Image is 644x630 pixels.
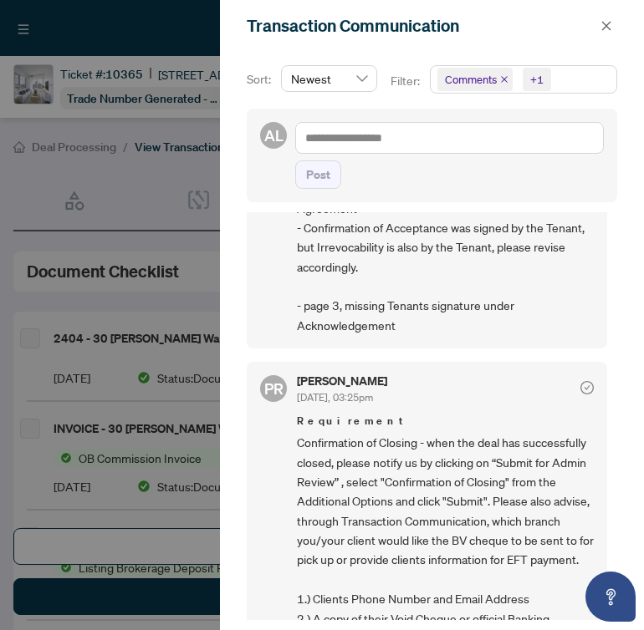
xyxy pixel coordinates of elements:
button: Post [295,160,341,189]
span: close [601,20,612,32]
span: check-circle [580,381,594,394]
span: Requirement [297,413,594,429]
div: +1 [530,71,544,88]
p: Sort: [247,70,274,89]
span: Comments [445,71,497,88]
span: AL [264,124,284,147]
p: Filter: [391,72,422,90]
span: Agreement - Confirmation of Acceptance was signed by the Tenant, but Irrevocability is also by th... [297,199,594,336]
h5: [PERSON_NAME] [297,375,387,387]
button: Open asap [585,572,636,622]
span: Newest [291,66,367,91]
span: [DATE], 03:25pm [297,391,373,404]
div: Transaction Communication [247,13,595,38]
span: PR [264,377,284,400]
span: Comments [437,68,513,91]
span: close [500,75,509,84]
